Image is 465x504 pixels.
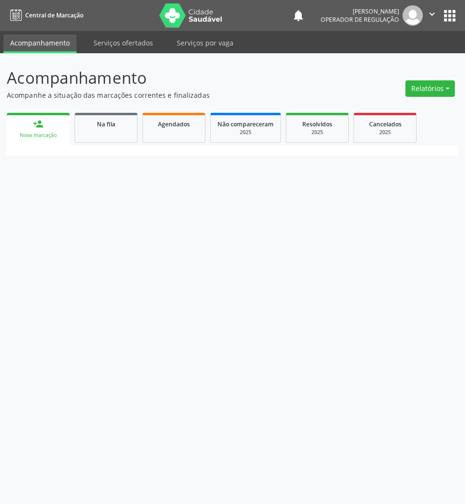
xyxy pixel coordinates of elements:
div: 2025 [217,129,274,136]
div: Nova marcação [14,132,63,139]
div: 2025 [361,129,409,136]
div: 2025 [293,129,341,136]
a: Serviços por vaga [170,34,240,51]
a: Acompanhamento [3,34,77,53]
button: notifications [292,9,305,22]
button:  [423,5,441,26]
div: [PERSON_NAME] [321,7,399,15]
button: apps [441,7,458,24]
span: Cancelados [369,120,402,128]
span: Na fila [97,120,115,128]
a: Serviços ofertados [87,34,160,51]
a: Central de Marcação [7,7,83,23]
p: Acompanhe a situação das marcações correntes e finalizadas [7,90,323,100]
div: person_add [33,119,44,129]
span: Operador de regulação [321,15,399,24]
button: Relatórios [405,80,455,97]
p: Acompanhamento [7,66,323,90]
img: img [403,5,423,26]
i:  [427,9,437,19]
span: Não compareceram [217,120,274,128]
span: Resolvidos [302,120,332,128]
span: Agendados [158,120,190,128]
span: Central de Marcação [25,11,83,19]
